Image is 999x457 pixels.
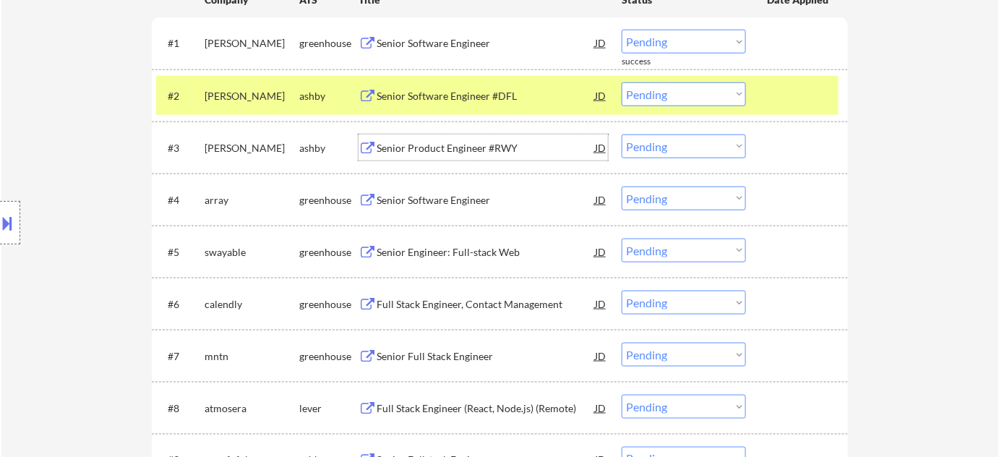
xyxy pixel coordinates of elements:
[593,343,608,369] div: JD
[205,401,299,416] div: atmosera
[299,349,359,364] div: greenhouse
[593,395,608,421] div: JD
[299,89,359,103] div: ashby
[377,245,595,260] div: Senior Engineer: Full-stack Web
[299,193,359,208] div: greenhouse
[299,297,359,312] div: greenhouse
[168,401,193,416] div: #8
[593,187,608,213] div: JD
[593,134,608,161] div: JD
[299,401,359,416] div: lever
[593,82,608,108] div: JD
[377,36,595,51] div: Senior Software Engineer
[593,30,608,56] div: JD
[377,401,595,416] div: Full Stack Engineer (React, Node.js) (Remote)
[299,36,359,51] div: greenhouse
[377,349,595,364] div: Senior Full Stack Engineer
[622,56,679,68] div: success
[593,239,608,265] div: JD
[205,36,299,51] div: [PERSON_NAME]
[377,89,595,103] div: Senior Software Engineer #DFL
[377,193,595,208] div: Senior Software Engineer
[299,245,359,260] div: greenhouse
[168,36,193,51] div: #1
[593,291,608,317] div: JD
[299,141,359,155] div: ashby
[377,141,595,155] div: Senior Product Engineer #RWY
[377,297,595,312] div: Full Stack Engineer, Contact Management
